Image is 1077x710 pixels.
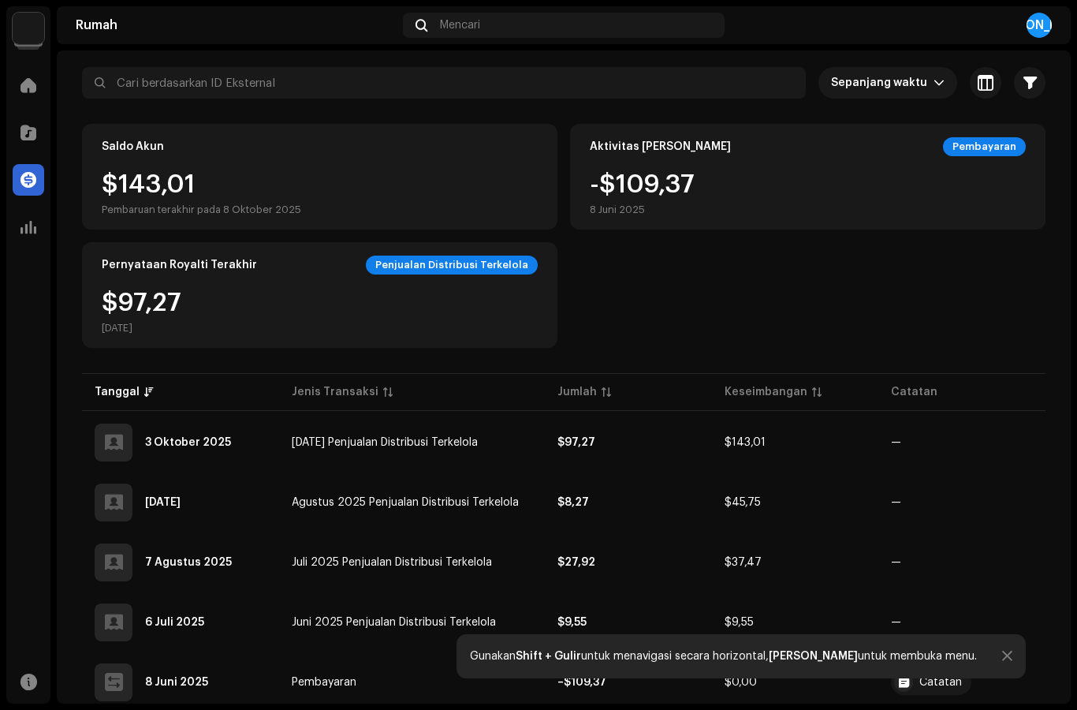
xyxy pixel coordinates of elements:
[725,497,761,508] font: $45,75
[13,13,44,44] img: de0d2825-999c-4937-b35a-9adca56ee094
[145,617,204,628] font: 6 Juli 2025
[82,67,806,99] input: Cari berdasarkan ID Eksternal
[95,387,140,398] font: Tanggal
[557,437,595,448] font: $97,27
[557,617,587,628] font: $9,55
[725,557,762,568] font: $37,47
[891,437,901,448] font: —
[440,20,480,31] font: Mencari
[102,141,164,152] font: Saldo Akun
[725,617,754,628] font: $9,55
[76,19,117,32] font: Rumah
[891,617,901,628] font: —
[102,323,132,333] font: [DATE]
[557,387,597,398] font: Jumlah
[145,677,208,688] font: 8 Juni 2025
[292,437,478,448] span: Sep 2025 Penjualan Distribusi Terkelola
[375,260,528,270] font: Penjualan Distribusi Terkelola
[891,670,1033,695] span: Pembayaran Otomatis Euphoria - 202505
[891,557,901,568] font: —
[145,497,181,508] font: [DATE]
[292,557,492,568] font: Juli 2025 Penjualan Distribusi Terkelola
[516,651,581,662] font: Shift + Gulir
[557,677,606,688] font: –$109,37
[891,497,901,508] font: —
[590,204,645,215] font: 8 Juni 2025
[292,617,496,628] font: Juni 2025 Penjualan Distribusi Terkelola
[145,437,231,448] font: 3 Oktober 2025
[858,651,977,662] font: untuk membuka menu.
[952,141,1016,151] font: Pembayaran
[292,677,356,688] font: Pembayaran
[102,204,301,215] font: Pembaruan terakhir pada 8 Oktober 2025
[145,557,232,568] font: 7 Agustus 2025
[557,497,589,508] font: $8,27
[769,651,858,662] font: [PERSON_NAME]
[102,260,257,271] font: Pernyataan Royalti Terakhir
[831,77,927,88] font: Sepanjang waktu
[292,497,519,508] font: Agustus 2025 Penjualan Distribusi Terkelola
[934,67,945,99] div: pemicu tarik-turun
[581,651,769,662] font: untuk menavigasi secara horizontal,
[725,677,757,688] font: $0,00
[590,141,731,152] font: Aktivitas [PERSON_NAME]
[725,437,766,448] font: $143,01
[145,497,181,508] div: 5 September 2025
[831,67,934,99] span: Sepanjang waktu
[292,437,478,448] font: [DATE] Penjualan Distribusi Terkelola
[557,557,595,568] font: $27,92
[725,387,807,398] font: Keseimbangan
[470,651,516,662] font: Gunakan
[292,387,378,398] font: Jenis Transaksi
[919,677,962,688] font: Catatan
